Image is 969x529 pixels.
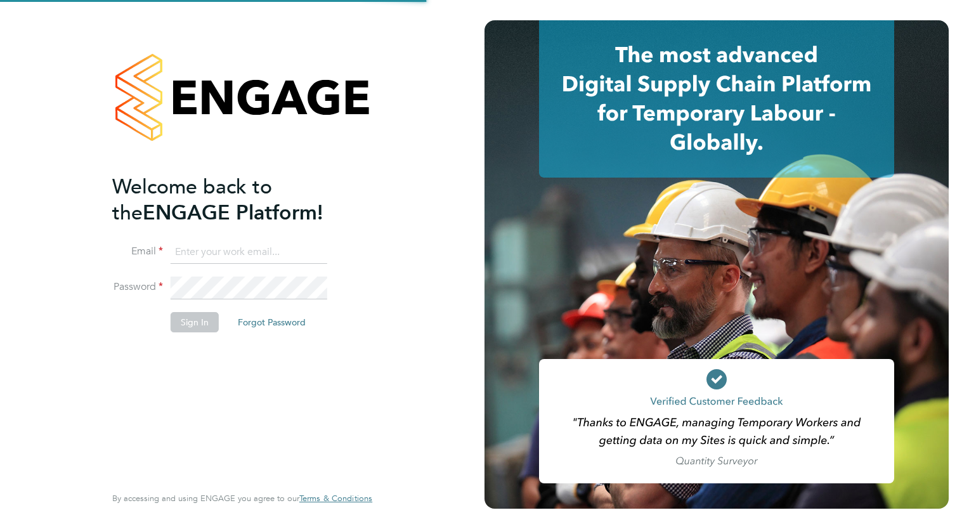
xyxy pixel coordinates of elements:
button: Sign In [171,312,219,332]
input: Enter your work email... [171,241,327,264]
button: Forgot Password [228,312,316,332]
a: Terms & Conditions [299,493,372,504]
span: By accessing and using ENGAGE you agree to our [112,493,372,504]
h2: ENGAGE Platform! [112,174,360,226]
label: Email [112,245,163,258]
span: Welcome back to the [112,174,272,225]
label: Password [112,280,163,294]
